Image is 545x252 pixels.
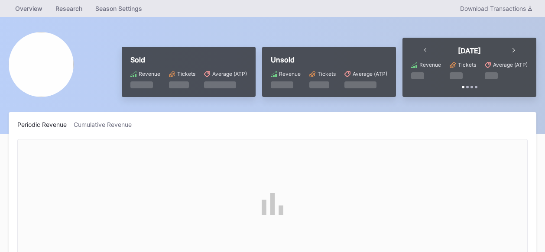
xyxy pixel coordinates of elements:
[177,71,195,77] div: Tickets
[419,61,441,68] div: Revenue
[17,121,74,128] div: Periodic Revenue
[130,55,247,64] div: Sold
[456,3,536,14] button: Download Transactions
[353,71,387,77] div: Average (ATP)
[139,71,160,77] div: Revenue
[279,71,301,77] div: Revenue
[9,2,49,15] a: Overview
[460,5,532,12] div: Download Transactions
[74,121,139,128] div: Cumulative Revenue
[458,46,481,55] div: [DATE]
[271,55,387,64] div: Unsold
[318,71,336,77] div: Tickets
[493,61,528,68] div: Average (ATP)
[458,61,476,68] div: Tickets
[89,2,149,15] a: Season Settings
[49,2,89,15] a: Research
[212,71,247,77] div: Average (ATP)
